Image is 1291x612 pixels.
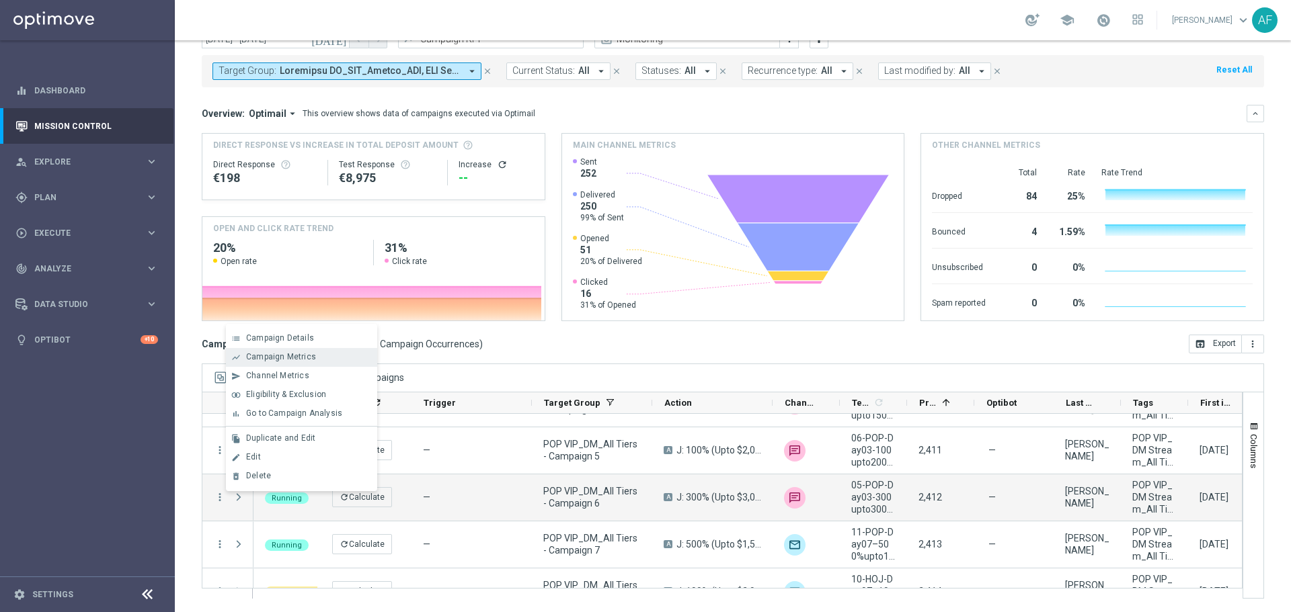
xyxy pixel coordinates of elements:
[280,65,461,77] span: Loremipsu DO_SIT_Ametco_ADI, ELI Seddo_EIU, TEM Incid_UTL_Etdolo Magn, ALI Enima_MIN_VEN_Quisno E...
[231,353,241,362] i: show_chart
[1132,573,1177,609] span: POP VIP_DM Stream_All Tiers, POP VIP_DM_All Tiers
[1189,335,1242,353] button: open_in_browser Export
[1171,10,1252,30] a: [PERSON_NAME]keyboard_arrow_down
[543,579,641,603] span: POP VIP_DM_All Tiers - Campaign 8
[15,121,159,132] button: Mission Control
[976,65,988,77] i: arrow_drop_down
[1053,167,1085,178] div: Rate
[424,398,456,408] span: Trigger
[34,73,158,108] a: Dashboard
[1002,167,1037,178] div: Total
[580,200,624,212] span: 250
[15,85,28,97] i: equalizer
[145,155,158,168] i: keyboard_arrow_right
[385,240,534,256] h2: 31%
[932,220,986,241] div: Bounced
[506,62,611,80] button: Current Status: All arrow_drop_down
[311,33,348,45] i: [DATE]
[15,192,159,203] div: gps_fixed Plan keyboard_arrow_right
[1053,220,1085,241] div: 1.59%
[219,65,276,77] span: Target Group:
[512,65,575,77] span: Current Status:
[34,193,145,202] span: Plan
[1066,398,1098,408] span: Last Modified By
[1002,291,1037,312] div: 0
[1242,335,1264,353] button: more_vert
[15,227,145,239] div: Execute
[15,298,145,310] div: Data Studio
[423,445,430,455] span: —
[580,244,642,256] span: 51
[231,371,241,381] i: send
[1053,184,1085,206] div: 25%
[286,107,299,120] i: arrow_drop_down
[15,85,159,96] button: equalizer Dashboard
[701,65,713,77] i: arrow_drop_down
[1189,338,1264,349] multiple-options-button: Export to CSV
[15,73,158,108] div: Dashboard
[611,64,623,79] button: close
[1200,444,1228,456] div: 19 Aug 2025, Tuesday
[226,367,377,386] button: send Channel Metrics
[15,263,28,275] i: track_changes
[272,541,302,550] span: Running
[580,288,636,300] span: 16
[1065,532,1109,556] div: Elaine Pillay
[664,398,692,408] span: Action
[595,65,607,77] i: arrow_drop_down
[15,263,159,274] div: track_changes Analyze keyboard_arrow_right
[676,538,761,550] span: J: 500% (Upto $1,500)_Day7
[932,255,986,277] div: Unsubscribed
[226,448,377,467] button: edit Edit
[34,158,145,166] span: Explore
[918,492,942,502] span: 2,412
[919,398,937,408] span: Priority
[34,322,141,357] a: Optibot
[246,352,316,361] span: Campaign Metrics
[221,256,257,267] span: Open rate
[272,494,302,502] span: Running
[202,338,483,350] h3: Campaign List
[1133,398,1153,408] span: Tags
[784,581,806,603] img: Optimail
[246,408,342,418] span: Go to Campaign Analysis
[497,159,508,170] i: refresh
[265,538,309,551] colored-tag: Running
[871,395,884,410] span: Calculate column
[784,440,806,462] img: Mobivate
[580,256,642,267] span: 20% of Delivered
[303,107,535,120] div: This overview shows data of campaigns executed via Optimail
[34,300,145,308] span: Data Studio
[664,540,672,548] span: A
[202,474,253,521] div: Press SPACE to deselect this row.
[226,404,377,423] button: bar_chart Go to Campaign Analysis
[15,299,159,310] div: Data Studio keyboard_arrow_right
[214,491,226,503] i: more_vert
[855,67,864,76] i: close
[332,487,392,507] button: refreshCalculate
[214,538,226,550] button: more_vert
[578,65,590,77] span: All
[226,329,377,348] button: list Campaign Details
[202,107,245,120] h3: Overview:
[580,189,624,200] span: Delivered
[932,184,986,206] div: Dropped
[226,467,377,486] button: delete_forever Delete
[932,139,1040,151] h4: Other channel metrics
[1200,538,1228,550] div: 19 Aug 2025, Tuesday
[1053,291,1085,312] div: 0%
[340,492,349,502] i: refresh
[340,539,349,549] i: refresh
[214,444,226,456] i: more_vert
[214,585,226,597] button: more_vert
[851,479,896,515] span: 05-POP-Day03-300upto3000-SMS
[991,64,1003,79] button: close
[918,586,942,597] span: 2,414
[231,334,241,343] i: list
[1195,339,1206,349] i: open_in_browser
[231,434,241,443] i: file_copy
[635,62,717,80] button: Statuses: All arrow_drop_down
[202,521,253,568] div: Press SPACE to select this row.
